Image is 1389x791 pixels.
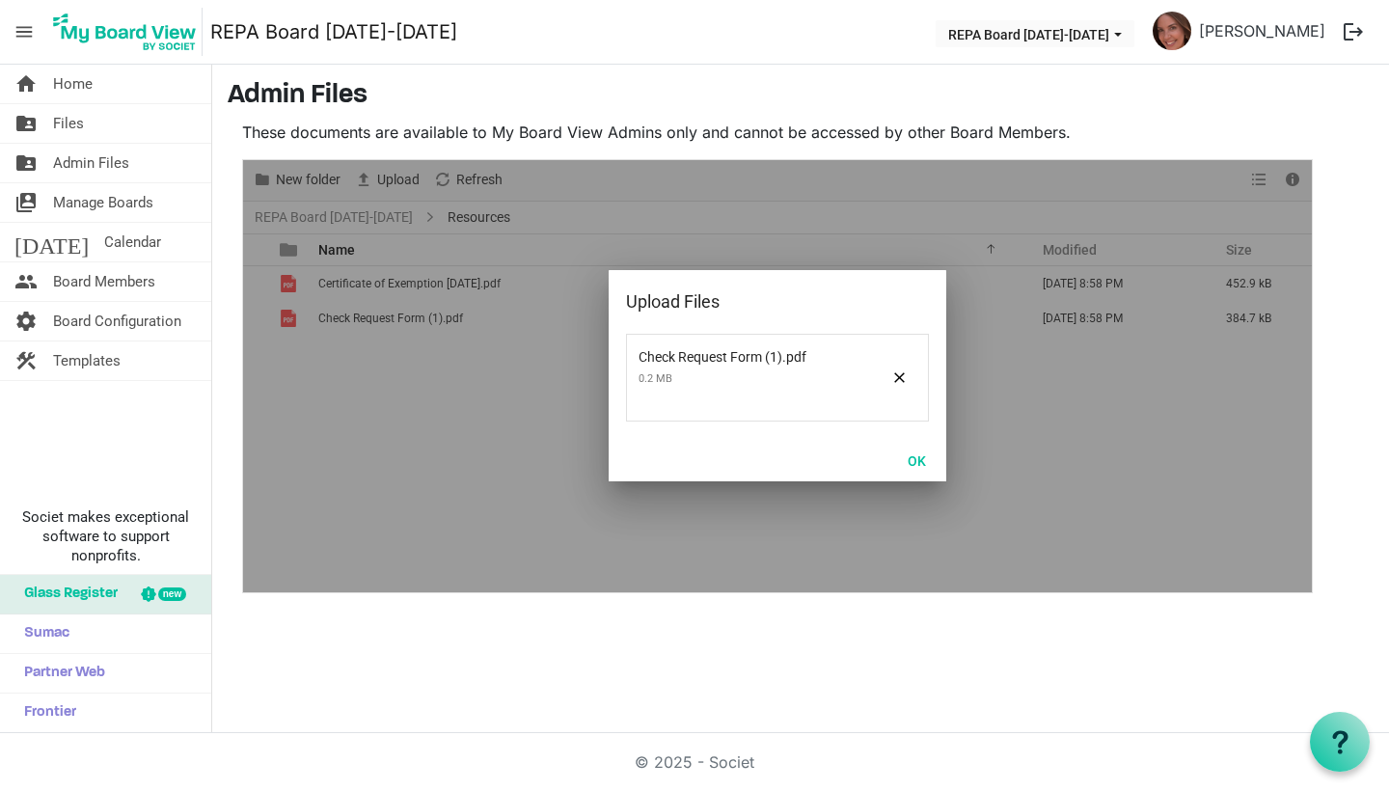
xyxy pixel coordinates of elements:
[639,365,841,393] span: 0.2 MB
[14,104,38,143] span: folder_shared
[158,587,186,601] div: new
[228,80,1374,113] h3: Admin Files
[14,65,38,103] span: home
[639,338,782,365] span: Check Request Form (1).pdf
[14,223,89,261] span: [DATE]
[53,341,121,380] span: Templates
[1153,12,1191,50] img: aLB5LVcGR_PCCk3EizaQzfhNfgALuioOsRVbMr9Zq1CLdFVQUAcRzChDQbMFezouKt6echON3eNsO59P8s_Ojg_thumb.png
[895,447,939,474] button: OK
[53,65,93,103] span: Home
[1333,12,1374,52] button: logout
[53,302,181,341] span: Board Configuration
[9,507,203,565] span: Societ makes exceptional software to support nonprofits.
[14,694,76,732] span: Frontier
[14,262,38,301] span: people
[14,614,69,653] span: Sumac
[14,144,38,182] span: folder_shared
[14,183,38,222] span: switch_account
[242,121,1313,144] p: These documents are available to My Board View Admins only and cannot be accessed by other Board ...
[53,144,129,182] span: Admin Files
[6,14,42,50] span: menu
[53,104,84,143] span: Files
[47,8,210,56] a: My Board View Logo
[53,183,153,222] span: Manage Boards
[53,262,155,301] span: Board Members
[882,361,916,395] span: Remove
[14,654,105,693] span: Partner Web
[1191,12,1333,50] a: [PERSON_NAME]
[210,13,457,51] a: REPA Board [DATE]-[DATE]
[104,223,161,261] span: Calendar
[14,575,118,614] span: Glass Register
[47,8,203,56] img: My Board View Logo
[14,302,38,341] span: settings
[936,20,1134,47] button: REPA Board 2025-2026 dropdownbutton
[626,287,868,316] div: Upload Files
[14,341,38,380] span: construction
[635,752,754,772] a: © 2025 - Societ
